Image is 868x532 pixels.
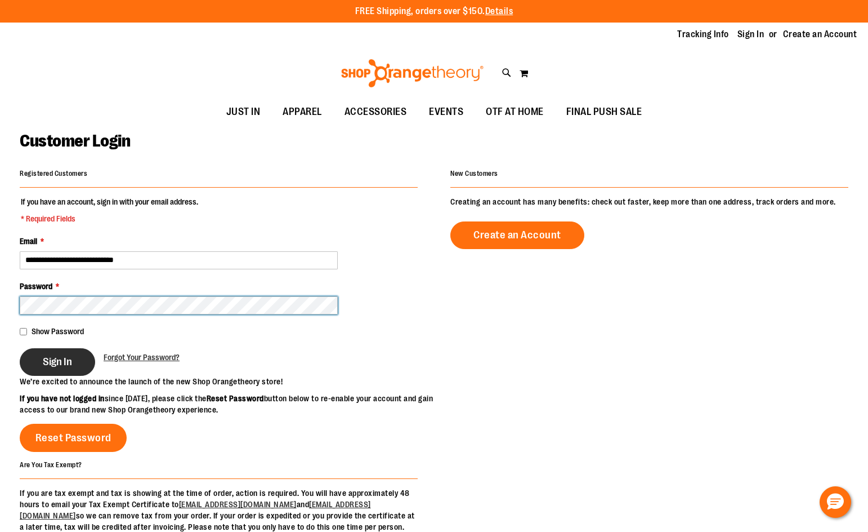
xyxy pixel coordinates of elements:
[737,28,764,41] a: Sign In
[20,170,87,178] strong: Registered Customers
[20,196,199,224] legend: If you have an account, sign in with your email address.
[820,486,851,518] button: Hello, have a question? Let’s chat.
[20,131,130,150] span: Customer Login
[271,99,333,125] a: APPAREL
[32,327,84,336] span: Show Password
[450,170,498,178] strong: New Customers
[475,99,555,125] a: OTF AT HOME
[485,6,513,16] a: Details
[20,424,127,452] a: Reset Password
[207,394,264,403] strong: Reset Password
[333,99,418,125] a: ACCESSORIES
[783,28,857,41] a: Create an Account
[20,393,434,415] p: since [DATE], please click the button below to re-enable your account and gain access to our bran...
[566,99,642,125] span: FINAL PUSH SALE
[555,99,654,125] a: FINAL PUSH SALE
[20,282,52,291] span: Password
[43,356,72,368] span: Sign In
[20,394,105,403] strong: If you have not logged in
[104,352,180,363] a: Forgot Your Password?
[21,213,198,224] span: * Required Fields
[20,237,37,246] span: Email
[355,5,513,18] p: FREE Shipping, orders over $150.
[179,500,297,509] a: [EMAIL_ADDRESS][DOMAIN_NAME]
[677,28,729,41] a: Tracking Info
[226,99,261,125] span: JUST IN
[429,99,463,125] span: EVENTS
[450,196,848,207] p: Creating an account has many benefits: check out faster, keep more than one address, track orders...
[473,229,561,241] span: Create an Account
[20,376,434,387] p: We’re excited to announce the launch of the new Shop Orangetheory store!
[418,99,475,125] a: EVENTS
[215,99,272,125] a: JUST IN
[344,99,407,125] span: ACCESSORIES
[20,348,95,376] button: Sign In
[450,221,584,249] a: Create an Account
[339,59,485,87] img: Shop Orangetheory
[35,432,111,444] span: Reset Password
[20,460,82,468] strong: Are You Tax Exempt?
[104,353,180,362] span: Forgot Your Password?
[486,99,544,125] span: OTF AT HOME
[283,99,322,125] span: APPAREL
